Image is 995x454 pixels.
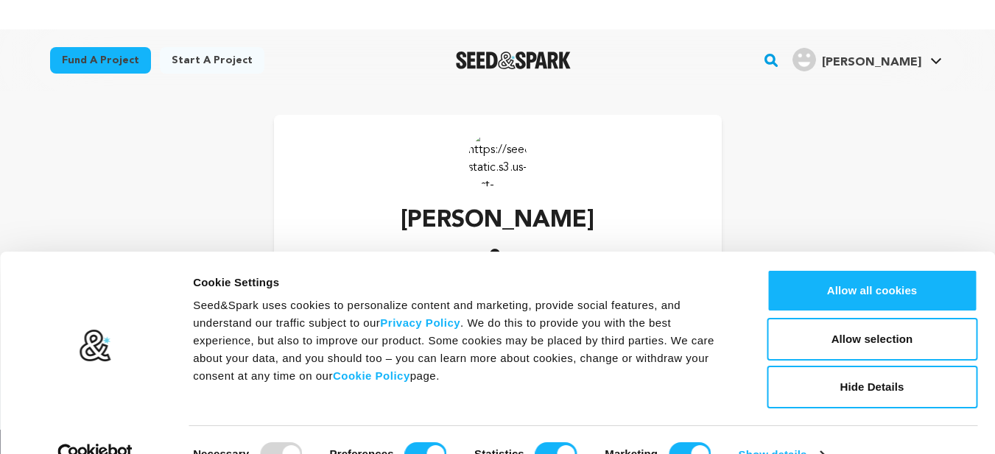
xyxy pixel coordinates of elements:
[767,269,977,312] button: Allow all cookies
[790,45,945,76] span: Damon M.'s Profile
[822,57,921,68] span: [PERSON_NAME]
[380,316,460,329] a: Privacy Policy
[767,366,977,408] button: Hide Details
[193,274,734,291] div: Cookie Settings
[160,47,264,74] a: Start a project
[50,47,151,74] a: Fund a project
[792,48,816,71] img: user.png
[792,48,921,71] div: Damon M.'s Profile
[79,329,112,363] img: logo
[333,369,410,382] a: Cookie Policy
[767,318,977,361] button: Allow selection
[456,52,572,69] a: Seed&Spark Homepage
[456,52,572,69] img: Seed&Spark Logo Dark Mode
[468,130,527,188] img: https://seedandspark-static.s3.us-east-2.amazonaws.com/images/User/002/310/784/medium/ACg8ocK1S4P...
[401,203,594,238] p: [PERSON_NAME]
[193,297,734,385] div: Seed&Spark uses cookies to personalize content and marketing, provide social features, and unders...
[790,45,945,71] a: Damon M.'s Profile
